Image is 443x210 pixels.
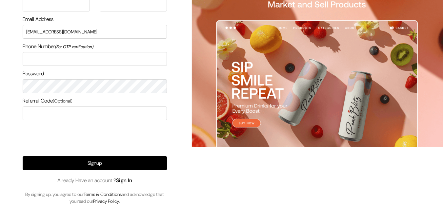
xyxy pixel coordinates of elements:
label: Password [23,70,44,78]
label: Email Address [23,15,53,23]
label: Referral Code [23,97,72,105]
label: Phone Number [23,43,93,50]
a: Sign In [116,177,132,184]
p: By signing up, you agree to our and acknowledge that you read our . [23,191,167,205]
span: (Optional) [53,98,72,104]
i: (For OTP verification) [55,44,93,49]
a: Privacy Policy [93,198,119,204]
iframe: reCAPTCHA [45,124,145,150]
a: Terms & Conditions [84,191,122,197]
button: Signup [23,156,167,170]
span: Already Have an account ? [57,177,132,184]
